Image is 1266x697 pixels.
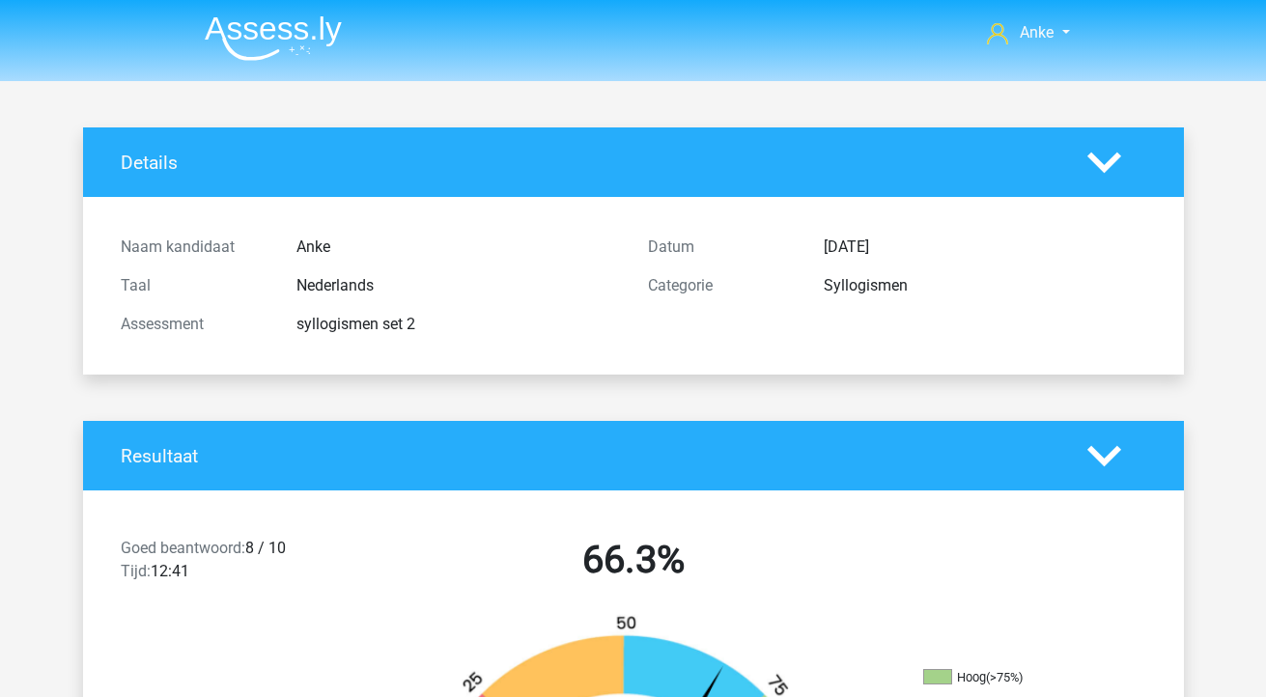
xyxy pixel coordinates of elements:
li: Hoog [923,669,1116,686]
div: (>75%) [986,670,1023,684]
div: Anke [282,236,633,259]
div: Categorie [633,274,809,297]
h4: Details [121,152,1058,174]
img: Assessly [205,15,342,61]
span: Anke [1020,23,1054,42]
h4: Resultaat [121,445,1058,467]
div: Syllogismen [809,274,1161,297]
h2: 66.3% [384,537,883,583]
div: Datum [633,236,809,259]
a: Anke [979,21,1077,44]
div: Assessment [106,313,282,336]
div: [DATE] [809,236,1161,259]
div: 8 / 10 12:41 [106,537,370,591]
div: syllogismen set 2 [282,313,633,336]
div: Naam kandidaat [106,236,282,259]
span: Goed beantwoord: [121,539,245,557]
div: Taal [106,274,282,297]
div: Nederlands [282,274,633,297]
span: Tijd: [121,562,151,580]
